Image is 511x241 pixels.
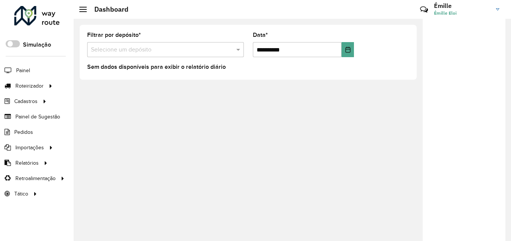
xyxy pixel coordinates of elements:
[342,42,354,57] button: Choose Date
[87,30,141,39] label: Filtrar por depósito
[16,67,30,74] span: Painel
[14,190,28,198] span: Tático
[15,113,60,121] span: Painel de Sugestão
[15,82,44,90] span: Roteirizador
[15,144,44,152] span: Importações
[15,159,39,167] span: Relatórios
[434,10,490,17] span: Émille Eloi
[434,2,490,9] h3: Émille
[15,174,56,182] span: Retroalimentação
[14,97,38,105] span: Cadastros
[87,5,129,14] h2: Dashboard
[87,62,226,71] label: Sem dados disponíveis para exibir o relatório diário
[14,128,33,136] span: Pedidos
[23,40,51,49] label: Simulação
[416,2,432,18] a: Contato Rápido
[253,30,268,39] label: Data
